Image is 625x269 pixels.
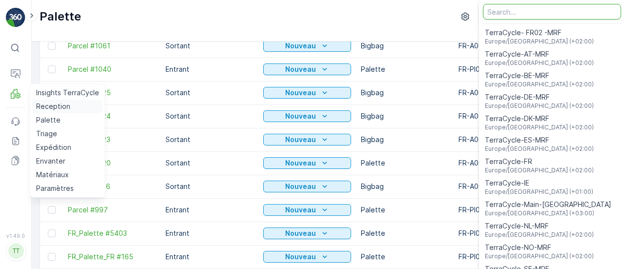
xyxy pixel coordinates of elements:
td: Palette [356,151,454,175]
p: Palette [40,9,81,24]
td: Sortant [161,128,258,151]
button: Nouveau [263,63,351,75]
td: Bigbag [356,81,454,104]
div: Toggle Row Selected [48,42,56,50]
input: Search... [483,4,621,20]
span: Europe/[GEOGRAPHIC_DATA] (+02:00) [485,102,594,110]
td: Sortant [161,104,258,128]
span: Europe/[GEOGRAPHIC_DATA] (+02:00) [485,124,594,131]
td: FR-A0023 I Autre plastique rigide [454,81,605,104]
p: Nouveau [285,135,316,145]
a: FR_Palette #5403 [68,228,156,238]
span: TerraCycle-NL-MRF [485,221,594,231]
span: Europe/[GEOGRAPHIC_DATA] (+02:00) [485,252,594,260]
button: Nouveau [263,110,351,122]
td: Bigbag [356,175,454,198]
p: Nouveau [285,158,316,168]
button: Nouveau [263,40,351,52]
td: Sortant [161,81,258,104]
td: Palette [356,222,454,245]
span: Europe/[GEOGRAPHIC_DATA] (+02:00) [485,231,594,239]
p: Nouveau [285,64,316,74]
span: TerraCycle-NO-MRF [485,243,594,252]
td: Entrant [161,58,258,81]
td: Sortant [161,175,258,198]
span: v 1.49.0 [6,233,25,239]
button: Nouveau [263,228,351,239]
span: Europe/[GEOGRAPHIC_DATA] (+03:00) [485,209,611,217]
p: Nouveau [285,88,316,98]
button: Nouveau [263,251,351,263]
td: Entrant [161,198,258,222]
td: Entrant [161,222,258,245]
button: TT [6,241,25,261]
td: Sortant [161,151,258,175]
p: Nouveau [285,228,316,238]
span: TerraCycle-FR [485,157,594,166]
span: TerraCycle-DE-MRF [485,92,594,102]
span: TerraCycle-DK-MRF [485,114,594,124]
span: TerraCycle- FR02 -MRF [485,28,594,38]
button: Nouveau [263,181,351,192]
td: Sortant [161,34,258,58]
td: Palette [356,58,454,81]
td: FR-PI0011 I Sachets alimentaires [454,58,605,81]
img: logo [6,8,25,27]
span: Europe/[GEOGRAPHIC_DATA] (+02:00) [485,38,594,45]
span: Europe/[GEOGRAPHIC_DATA] (+02:00) [485,81,594,88]
div: Toggle Row Selected [48,229,56,237]
a: Parcel #1025 [68,88,156,98]
a: FR_Palette_FR #165 [68,252,156,262]
p: Nouveau [285,252,316,262]
button: Nouveau [263,87,351,99]
a: Parcel #1020 [68,158,156,168]
div: Toggle Row Selected [48,206,56,214]
a: Parcel #997 [68,205,156,215]
p: Nouveau [285,111,316,121]
div: TT [8,243,24,259]
span: TerraCycle-Main-[GEOGRAPHIC_DATA] [485,200,611,209]
td: FR-PI0001 I Flexibles avec aluminium [454,245,605,269]
p: Nouveau [285,205,316,215]
span: Europe/[GEOGRAPHIC_DATA] (+02:00) [485,166,594,174]
a: Parcel #1024 [68,111,156,121]
button: Nouveau [263,134,351,145]
a: Parcel #1016 [68,182,156,191]
td: Entrant [161,245,258,269]
td: FR-A0024 I Stylos [454,128,605,151]
span: Europe/[GEOGRAPHIC_DATA] (+01:00) [485,188,593,196]
td: FR-PI0007 I Emballage Lentilles de Contact [454,222,605,245]
span: Europe/[GEOGRAPHIC_DATA] (+02:00) [485,59,594,67]
td: FR-A0023 I Autre plastique rigide [454,104,605,128]
p: Nouveau [285,182,316,191]
a: Parcel #1023 [68,135,156,145]
span: Europe/[GEOGRAPHIC_DATA] (+02:00) [485,145,594,153]
div: Toggle Row Selected [48,253,56,261]
td: FR-A0022 I Soins bucco-dentaires [454,151,605,175]
button: Nouveau [263,204,351,216]
td: Bigbag [356,104,454,128]
td: FR-A0051 I CFR0098 Capsules [454,34,605,58]
button: Nouveau [263,157,351,169]
span: TerraCycle-IE [485,178,593,188]
a: Parcel #1040 [68,64,156,74]
span: TerraCycle-ES-MRF [485,135,594,145]
span: TerraCycle-AT-MRF [485,49,594,59]
td: Palette [356,245,454,269]
p: Nouveau [285,41,316,51]
div: Toggle Row Selected [48,65,56,73]
td: Palette [356,198,454,222]
td: FR-PI0021 I Stylos [454,198,605,222]
td: Bigbag [356,128,454,151]
td: Bigbag [356,34,454,58]
a: Parcel #1061 [68,41,156,51]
